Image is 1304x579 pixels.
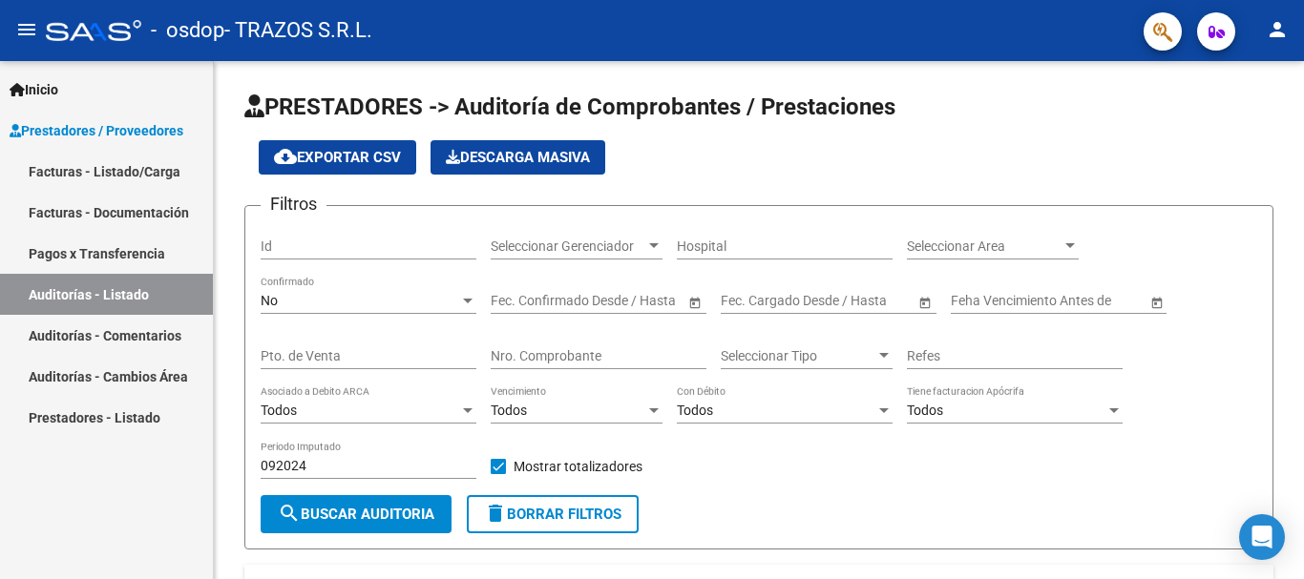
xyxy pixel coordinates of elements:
[677,403,713,418] span: Todos
[491,403,527,418] span: Todos
[244,93,895,120] span: PRESTADORES -> Auditoría de Comprobantes / Prestaciones
[259,140,416,175] button: Exportar CSV
[261,495,452,533] button: Buscar Auditoria
[1266,18,1289,41] mat-icon: person
[1239,514,1285,560] div: Open Intercom Messenger
[915,292,935,312] button: Open calendar
[721,348,875,364] span: Seleccionar Tipo
[261,293,278,308] span: No
[514,455,642,478] span: Mostrar totalizadores
[907,238,1062,255] span: Seleccionar Area
[10,79,58,100] span: Inicio
[274,145,297,168] mat-icon: cloud_download
[484,506,621,523] span: Borrar Filtros
[1146,292,1167,312] button: Open calendar
[907,403,943,418] span: Todos
[274,149,401,166] span: Exportar CSV
[467,495,639,533] button: Borrar Filtros
[807,293,900,309] input: Fecha fin
[224,10,372,52] span: - TRAZOS S.R.L.
[577,293,670,309] input: Fecha fin
[491,238,645,255] span: Seleccionar Gerenciador
[484,502,507,525] mat-icon: delete
[491,293,560,309] input: Fecha inicio
[10,120,183,141] span: Prestadores / Proveedores
[278,506,434,523] span: Buscar Auditoria
[721,293,790,309] input: Fecha inicio
[151,10,224,52] span: - osdop
[431,140,605,175] app-download-masive: Descarga masiva de comprobantes (adjuntos)
[261,191,326,217] h3: Filtros
[431,140,605,175] button: Descarga Masiva
[15,18,38,41] mat-icon: menu
[261,403,297,418] span: Todos
[446,149,590,166] span: Descarga Masiva
[278,502,301,525] mat-icon: search
[684,292,705,312] button: Open calendar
